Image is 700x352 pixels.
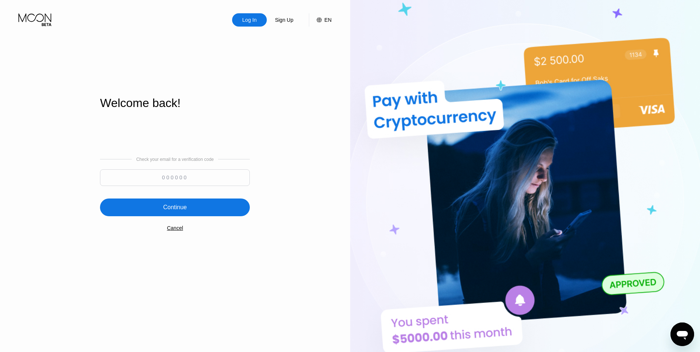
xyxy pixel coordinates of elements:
[100,169,250,186] input: 000000
[670,322,694,346] iframe: Button to launch messaging window
[242,16,258,24] div: Log In
[267,13,301,27] div: Sign Up
[167,225,183,231] div: Cancel
[274,16,294,24] div: Sign Up
[163,204,187,211] div: Continue
[309,13,331,27] div: EN
[232,13,267,27] div: Log In
[136,157,214,162] div: Check your email for a verification code
[100,96,250,110] div: Welcome back!
[324,17,331,23] div: EN
[100,199,250,216] div: Continue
